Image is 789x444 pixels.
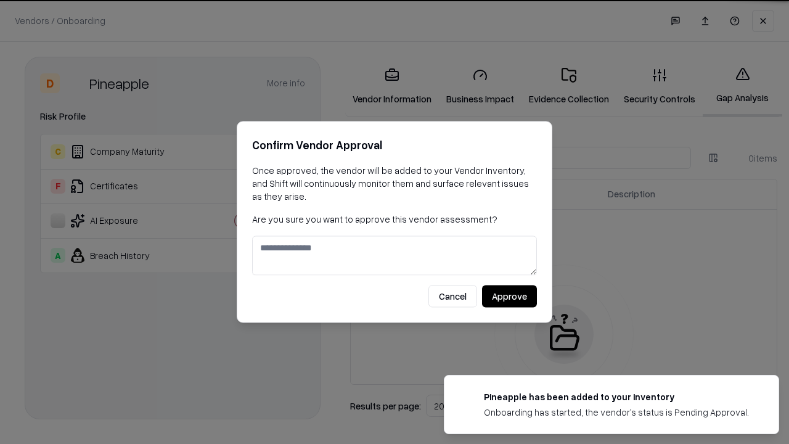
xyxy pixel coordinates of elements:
button: Approve [482,286,537,308]
h2: Confirm Vendor Approval [252,136,537,154]
img: pineappleenergy.com [459,390,474,405]
p: Are you sure you want to approve this vendor assessment? [252,213,537,226]
div: Pineapple has been added to your inventory [484,390,749,403]
p: Once approved, the vendor will be added to your Vendor Inventory, and Shift will continuously mon... [252,164,537,203]
div: Onboarding has started, the vendor's status is Pending Approval. [484,406,749,419]
button: Cancel [428,286,477,308]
